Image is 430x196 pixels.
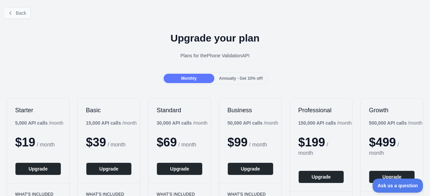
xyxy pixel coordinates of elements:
[298,120,352,126] div: / month
[157,120,207,126] div: / month
[369,135,396,149] span: $ 499
[227,135,248,149] span: $ 99
[369,106,415,114] h2: Growth
[298,106,344,114] h2: Professional
[157,106,203,114] h2: Standard
[227,120,278,126] div: / month
[227,120,263,126] b: 50,000 API calls
[157,135,177,149] span: $ 69
[227,106,273,114] h2: Business
[298,135,325,149] span: $ 199
[369,120,406,126] b: 500,000 API calls
[373,179,423,193] iframe: Toggle Customer Support
[298,120,336,126] b: 150,000 API calls
[369,120,422,126] div: / month
[157,120,192,126] b: 30,000 API calls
